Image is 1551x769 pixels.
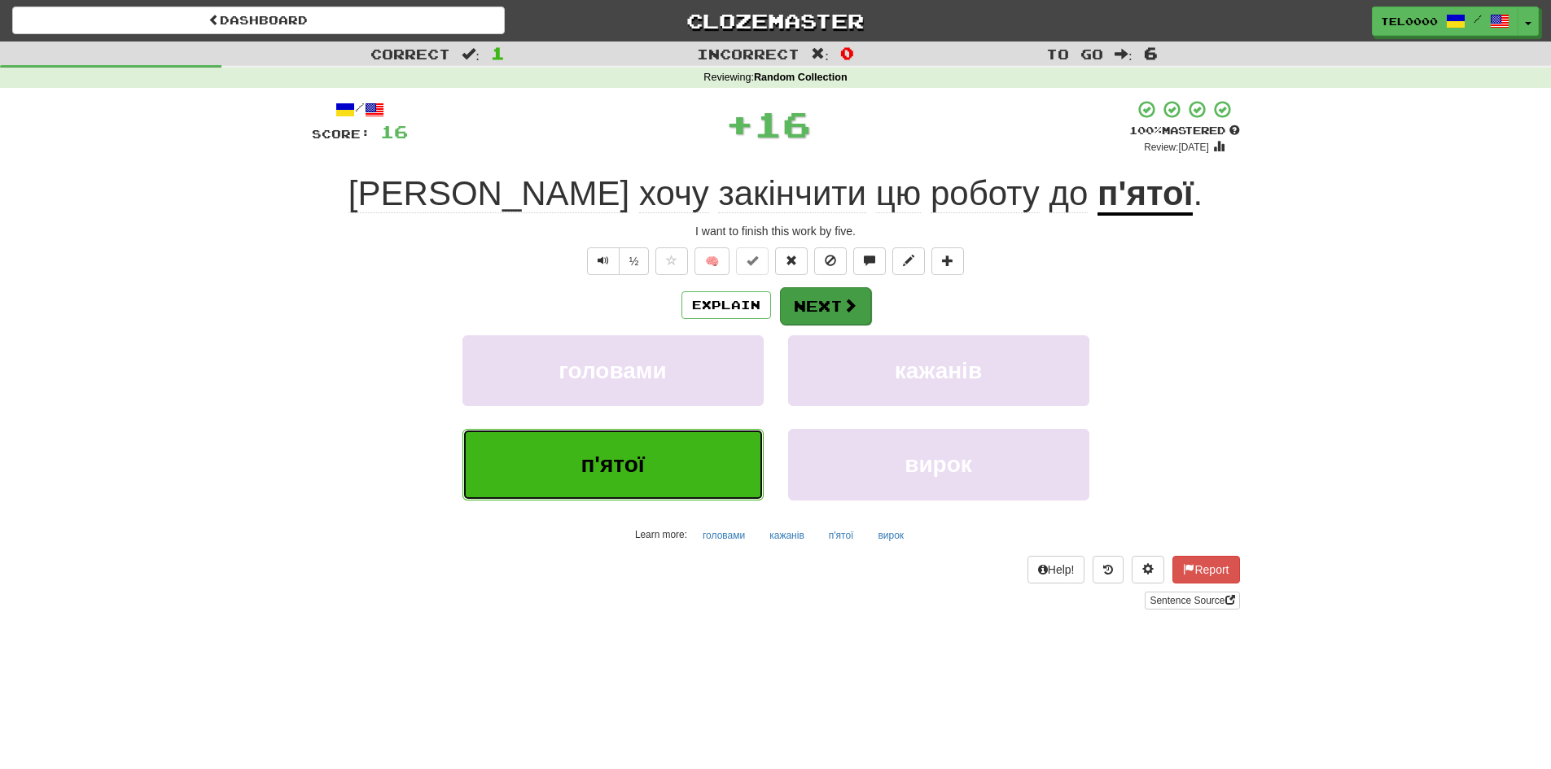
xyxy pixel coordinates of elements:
[1049,174,1089,213] span: до
[697,46,800,62] span: Incorrect
[811,47,829,61] span: :
[694,523,754,548] button: головами
[584,247,650,275] div: Text-to-speech controls
[1129,124,1162,137] span: 100 %
[1098,174,1193,216] u: п'ятої
[1193,174,1203,212] span: .
[775,247,808,275] button: Reset to 0% Mastered (alt+r)
[635,529,687,540] small: Learn more:
[694,247,729,275] button: 🧠
[1144,142,1209,153] small: Review: [DATE]
[1129,124,1240,138] div: Mastered
[312,99,408,120] div: /
[681,291,771,319] button: Explain
[581,452,644,477] span: п'ятої
[1381,14,1438,28] span: TEL0000
[348,174,629,213] span: [PERSON_NAME]
[876,174,922,213] span: цю
[905,452,972,477] span: вирок
[788,335,1089,406] button: кажанів
[312,127,370,141] span: Score:
[12,7,505,34] a: Dashboard
[1144,43,1158,63] span: 6
[559,358,667,383] span: головами
[639,174,709,213] span: хочу
[1474,13,1482,24] span: /
[655,247,688,275] button: Favorite sentence (alt+f)
[462,47,480,61] span: :
[312,223,1240,239] div: I want to finish this work by five.
[895,358,982,383] span: кажанів
[1172,556,1239,583] button: Report
[754,72,848,83] strong: Random Collection
[491,43,505,63] span: 1
[931,174,1040,213] span: роботу
[814,247,847,275] button: Ignore sentence (alt+i)
[462,429,764,500] button: п'ятої
[529,7,1022,35] a: Clozemaster
[788,429,1089,500] button: вирок
[840,43,854,63] span: 0
[462,335,764,406] button: головами
[1046,46,1103,62] span: To go
[820,523,863,548] button: п'ятої
[1027,556,1085,583] button: Help!
[587,247,620,275] button: Play sentence audio (ctl+space)
[760,523,813,548] button: кажанів
[1372,7,1518,36] a: TEL0000 /
[892,247,925,275] button: Edit sentence (alt+d)
[619,247,650,275] button: ½
[780,287,871,325] button: Next
[931,247,964,275] button: Add to collection (alt+a)
[370,46,450,62] span: Correct
[380,121,408,142] span: 16
[1145,592,1239,610] a: Sentence Source
[1093,556,1124,583] button: Round history (alt+y)
[754,103,811,144] span: 16
[853,247,886,275] button: Discuss sentence (alt+u)
[1115,47,1133,61] span: :
[869,523,913,548] button: вирок
[718,174,866,213] span: закінчити
[725,99,754,148] span: +
[736,247,769,275] button: Set this sentence to 100% Mastered (alt+m)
